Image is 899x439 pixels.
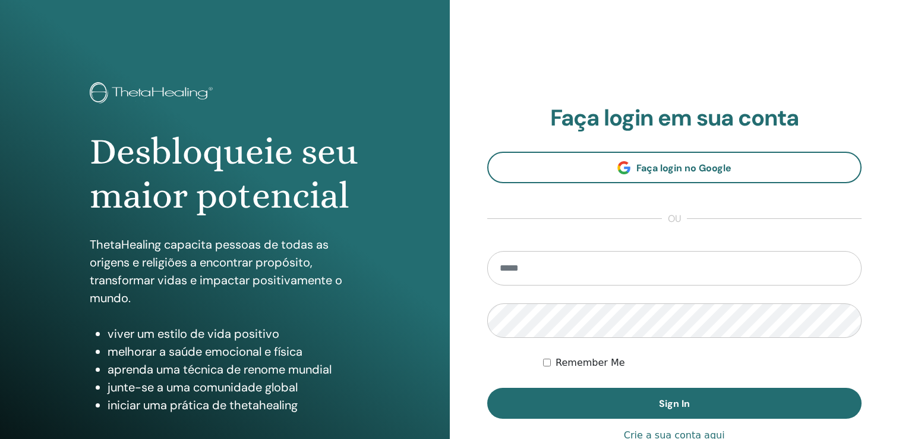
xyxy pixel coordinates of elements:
[487,388,862,419] button: Sign In
[543,356,862,370] div: Keep me authenticated indefinitely or until I manually logout
[659,397,690,410] span: Sign In
[662,212,687,226] span: ou
[487,152,862,183] a: Faça login no Google
[108,378,359,396] li: junte-se a uma comunidade global
[487,105,862,132] h2: Faça login em sua conta
[636,162,731,174] span: Faça login no Google
[108,325,359,343] li: viver um estilo de vida positivo
[556,356,625,370] label: Remember Me
[108,396,359,414] li: iniciar uma prática de thetahealing
[90,236,359,307] p: ThetaHealing capacita pessoas de todas as origens e religiões a encontrar propósito, transformar ...
[108,360,359,378] li: aprenda uma técnica de renome mundial
[108,343,359,360] li: melhorar a saúde emocional e física
[90,130,359,218] h1: Desbloqueie seu maior potencial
